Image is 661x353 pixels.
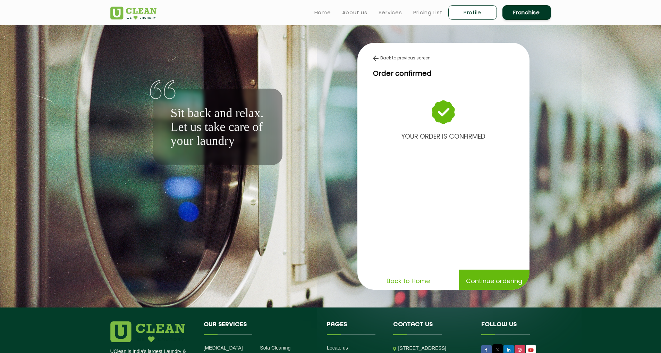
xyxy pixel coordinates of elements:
img: UClean Laundry and Dry Cleaning [110,7,156,19]
h4: Pages [327,321,383,335]
a: Services [379,8,402,17]
p: Order confirmed [373,68,432,79]
h4: Follow us [481,321,542,335]
h4: Contact us [393,321,471,335]
p: Back to Home [387,275,430,287]
div: Back to previous screen [373,55,514,61]
a: About us [342,8,367,17]
img: logo.png [110,321,185,342]
a: Sofa Cleaning [260,345,290,351]
a: Pricing List [413,8,443,17]
p: [STREET_ADDRESS] [398,344,471,352]
h4: Our Services [204,321,317,335]
a: Home [314,8,331,17]
p: Sit back and relax. Let us take care of your laundry [171,106,265,148]
img: success [432,100,454,124]
b: YOUR ORDER IS CONFIRMED [401,132,485,141]
a: Profile [448,5,497,20]
a: [MEDICAL_DATA] [204,345,243,351]
a: Franchise [502,5,551,20]
img: quote-img [150,80,176,99]
p: Continue ordering [466,275,522,287]
a: Locate us [327,345,348,351]
img: back-arrow.svg [373,56,379,61]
